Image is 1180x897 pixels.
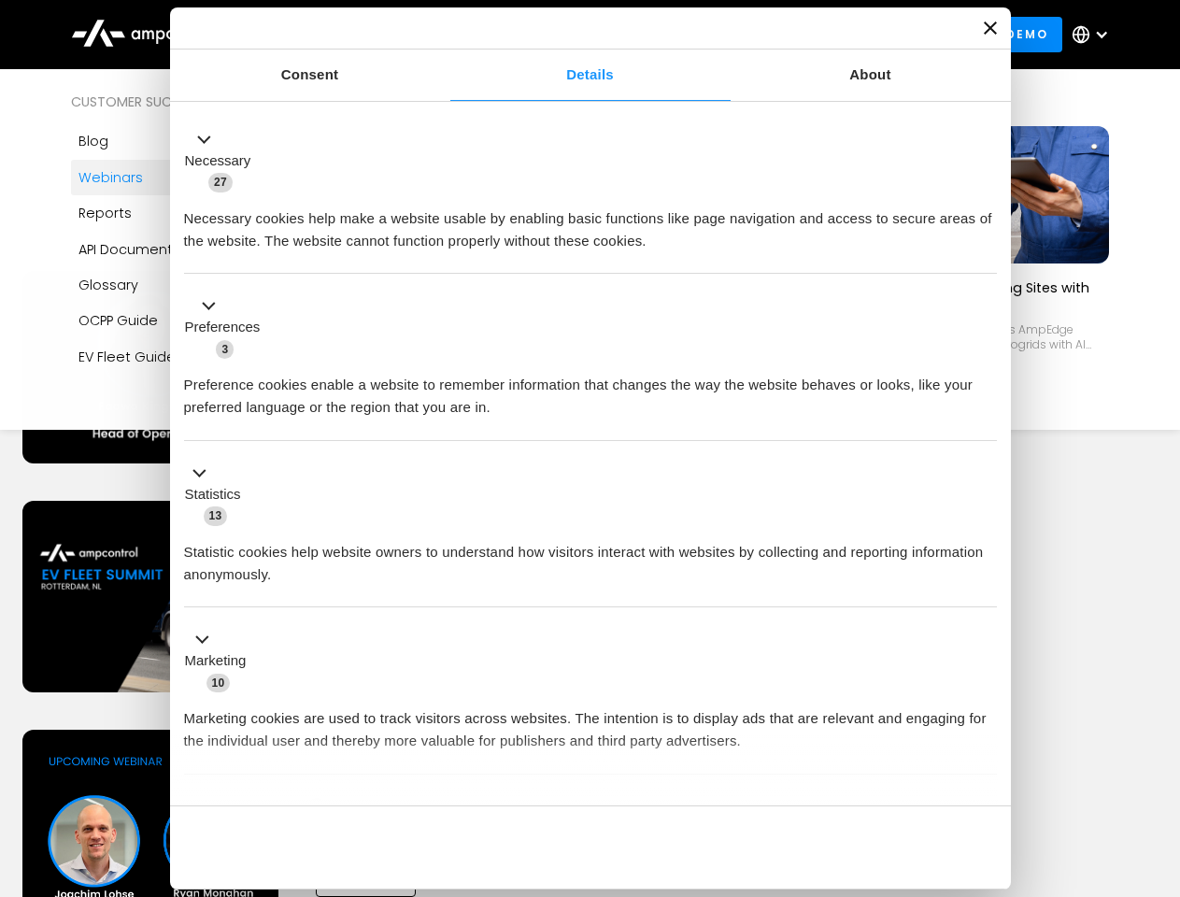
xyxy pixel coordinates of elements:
label: Necessary [185,150,251,172]
a: Webinars [71,160,303,195]
a: Details [450,50,731,101]
span: 2 [308,798,326,817]
button: Necessary (27) [184,128,263,193]
button: Statistics (13) [184,462,252,527]
a: Glossary [71,267,303,303]
label: Marketing [185,650,247,672]
div: API Documentation [78,239,208,260]
div: Webinars [78,167,143,188]
label: Preferences [185,317,261,338]
div: Glossary [78,275,138,295]
label: Statistics [185,484,241,505]
a: Consent [170,50,450,101]
a: About [731,50,1011,101]
a: EV Fleet Guide [71,339,303,375]
div: Statistic cookies help website owners to understand how visitors interact with websites by collec... [184,527,997,586]
span: 27 [208,173,233,192]
div: OCPP Guide [78,310,158,331]
div: EV Fleet Guide [78,347,176,367]
button: Marketing (10) [184,629,258,694]
div: Preference cookies enable a website to remember information that changes the way the website beha... [184,360,997,419]
a: API Documentation [71,232,303,267]
div: Customer success [71,92,303,112]
span: 13 [204,506,228,525]
a: Blog [71,123,303,159]
button: Preferences (3) [184,295,272,361]
span: 3 [216,340,234,359]
button: Okay [728,820,996,875]
div: Necessary cookies help make a website usable by enabling basic functions like page navigation and... [184,193,997,252]
div: Reports [78,203,132,223]
a: OCPP Guide [71,303,303,338]
span: 10 [206,674,231,692]
a: Reports [71,195,303,231]
div: Marketing cookies are used to track visitors across websites. The intention is to display ads tha... [184,693,997,752]
div: Blog [78,131,108,151]
button: Unclassified (2) [184,795,337,819]
button: Close banner [984,21,997,35]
